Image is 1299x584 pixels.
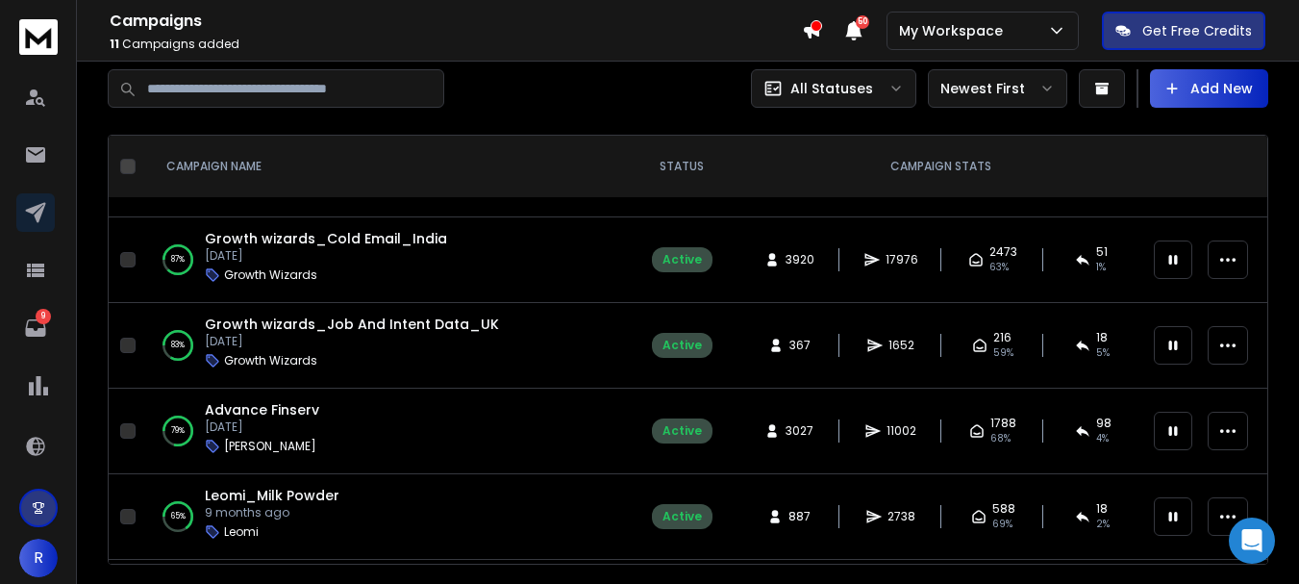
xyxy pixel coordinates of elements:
p: My Workspace [899,21,1011,40]
td: 65%Leomi_Milk Powder9 months agoLeomi [143,474,624,560]
div: Active [662,338,702,353]
span: 367 [789,338,811,353]
a: 9 [16,309,55,347]
th: STATUS [624,136,739,198]
span: 5 % [1096,345,1110,361]
span: 1 % [1096,260,1106,275]
span: 1652 [888,338,914,353]
span: 69 % [992,517,1012,532]
div: Active [662,423,702,439]
span: 3027 [786,423,813,439]
p: 83 % [171,336,185,355]
td: 79%Advance Finserv[DATE][PERSON_NAME] [143,389,624,474]
a: Growth wizards_Cold Email_India [205,229,447,248]
button: R [19,539,58,577]
span: 63 % [989,260,1009,275]
span: 1788 [990,416,1016,431]
span: 216 [993,330,1012,345]
td: 87%Growth wizards_Cold Email_India[DATE]Growth Wizards [143,217,624,303]
button: Get Free Credits [1102,12,1265,50]
p: Campaigns added [110,37,802,52]
p: All Statuses [790,79,873,98]
button: Add New [1150,69,1268,108]
span: 18 [1096,330,1108,345]
p: [DATE] [205,419,319,435]
span: 18 [1096,501,1108,517]
td: 83%Growth wizards_Job And Intent Data_UK[DATE]Growth Wizards [143,303,624,389]
span: 3920 [786,252,814,267]
h1: Campaigns [110,10,802,33]
span: 17976 [886,252,918,267]
span: 68 % [990,431,1011,446]
p: [DATE] [205,248,447,264]
p: 9 [36,309,51,324]
p: Get Free Credits [1142,21,1252,40]
a: Advance Finserv [205,400,319,419]
span: 11 [110,36,119,52]
span: 50 [856,15,869,29]
p: 65 % [171,507,186,526]
img: logo [19,19,58,55]
span: 59 % [993,345,1013,361]
span: 11002 [887,423,916,439]
div: Open Intercom Messenger [1229,518,1275,564]
a: Growth wizards_Job And Intent Data_UK [205,315,499,334]
span: 51 [1096,244,1108,260]
p: Leomi [224,524,259,540]
span: 4 % [1096,431,1109,446]
p: 9 months ago [205,505,339,521]
div: Active [662,252,702,267]
span: 2473 [989,244,1017,260]
span: 98 [1096,416,1112,431]
span: 2738 [887,509,915,524]
p: 87 % [171,250,185,269]
p: Growth Wizards [224,353,317,368]
p: [DATE] [205,334,499,349]
button: Newest First [928,69,1067,108]
p: Growth Wizards [224,267,317,283]
p: [PERSON_NAME] [224,439,316,454]
span: 588 [992,501,1015,517]
a: Leomi_Milk Powder [205,486,339,505]
p: 79 % [171,421,185,441]
div: Active [662,509,702,524]
th: CAMPAIGN NAME [143,136,624,198]
span: 887 [788,509,811,524]
span: 2 % [1096,517,1110,532]
th: CAMPAIGN STATS [739,136,1142,198]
